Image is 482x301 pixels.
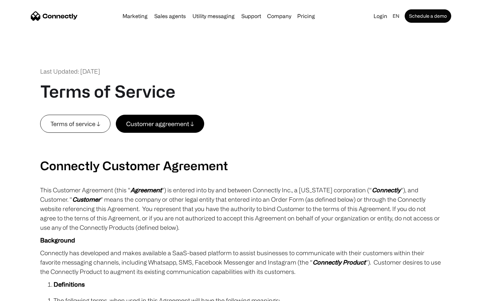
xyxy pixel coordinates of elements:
[267,11,291,21] div: Company
[371,11,390,21] a: Login
[372,187,401,193] em: Connectly
[40,145,442,155] p: ‍
[40,185,442,232] p: This Customer Agreement (this “ ”) is entered into by and between Connectly Inc., a [US_STATE] co...
[239,13,264,19] a: Support
[126,119,194,128] div: Customer aggreement ↓
[7,289,40,299] aside: Language selected: English
[13,289,40,299] ul: Language list
[40,248,442,276] p: Connectly has developed and makes available a SaaS-based platform to assist businesses to communi...
[313,259,366,266] em: Connectly Product
[40,133,442,142] p: ‍
[40,81,175,101] h1: Terms of Service
[31,11,78,21] a: home
[295,13,318,19] a: Pricing
[390,11,403,21] div: en
[190,13,237,19] a: Utility messaging
[405,9,451,23] a: Schedule a demo
[120,13,150,19] a: Marketing
[40,158,442,173] h2: Connectly Customer Agreement
[51,119,100,128] div: Terms of service ↓
[40,67,100,76] div: Last Updated: [DATE]
[72,196,100,203] em: Customer
[131,187,162,193] em: Agreement
[152,13,188,19] a: Sales agents
[54,281,85,288] strong: Definitions
[265,11,293,21] div: Company
[40,237,75,243] strong: Background
[393,11,399,21] div: en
